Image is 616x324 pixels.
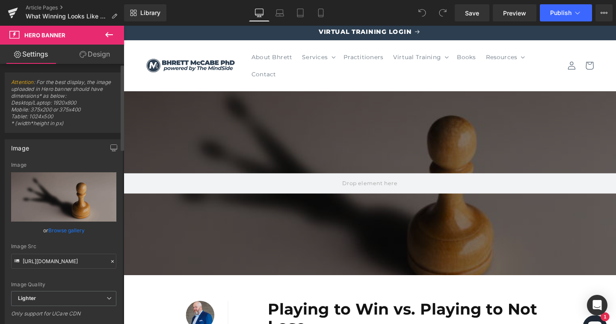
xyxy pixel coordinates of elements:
span: Virtual Training [283,29,334,37]
div: Image [11,140,29,152]
a: Contact [130,42,166,60]
div: Image Src [11,243,116,249]
span: Save [465,9,479,18]
a: Laptop [269,4,290,21]
span: Contact [135,47,160,55]
div: Open Intercom Messenger [587,295,607,315]
img: Dr. Bhrett McCabe [24,34,118,50]
span: Practitioners [231,29,273,37]
span: Preview [503,9,526,18]
summary: Services [183,24,226,42]
a: Practitioners [226,24,278,42]
a: Tablet [290,4,311,21]
span: Books [350,29,370,37]
input: Link [11,254,116,269]
a: Books [345,24,376,42]
button: Redo [434,4,451,21]
a: Preview [493,4,536,21]
span: Services [188,29,215,37]
span: Resources [381,29,414,37]
span: Hero Banner [24,32,65,39]
span: : For the best display, the image uploaded in Hero banner should have dimensions* as below: Deskt... [11,79,116,132]
div: Image Quality [11,282,116,288]
p: VIRTUAL TRAINING LOGIN [24,3,494,11]
div: Only support for UCare CDN [11,310,116,323]
a: Article Pages [26,4,124,11]
a: New Library [124,4,166,21]
a: Browse gallery [48,223,85,238]
a: Mobile [311,4,331,21]
a: About Bhrett [130,24,183,42]
button: Publish [540,4,592,21]
button: More [595,4,613,21]
summary: Virtual Training [278,24,345,42]
a: Desktop [249,4,269,21]
div: or [11,226,116,235]
b: Lighter [18,295,36,301]
span: What Winning Looks Like Up Close [26,13,108,20]
button: Undo [414,4,431,21]
span: Publish [550,9,572,16]
summary: Resources [376,24,425,42]
span: About Bhrett [135,29,178,37]
a: Attention [11,79,34,85]
a: Design [64,45,126,64]
div: Image [11,162,116,168]
span: Library [140,9,160,17]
